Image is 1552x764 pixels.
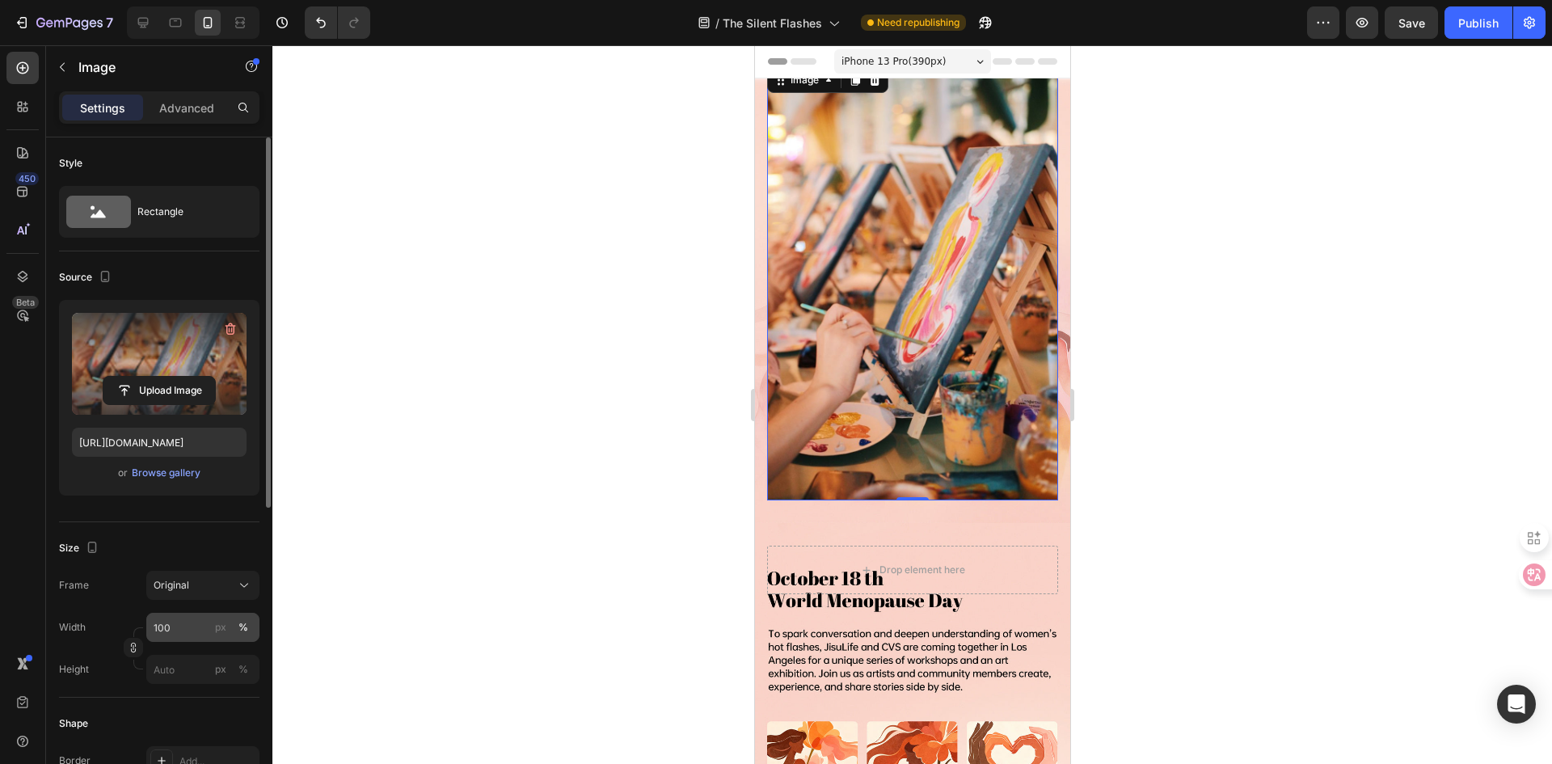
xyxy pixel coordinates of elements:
[59,578,89,593] label: Frame
[137,193,236,230] div: Rectangle
[234,618,253,637] button: px
[1497,685,1536,724] div: Open Intercom Messenger
[1398,16,1425,30] span: Save
[106,13,113,32] p: 7
[59,620,86,635] label: Width
[215,662,226,677] div: px
[211,660,230,679] button: %
[715,15,719,32] span: /
[72,428,247,457] input: https://example.com/image.jpg
[131,465,201,481] button: Browse gallery
[1444,6,1512,39] button: Publish
[6,6,120,39] button: 7
[159,99,214,116] p: Advanced
[1385,6,1438,39] button: Save
[59,267,115,289] div: Source
[59,716,88,731] div: Shape
[103,376,216,405] button: Upload Image
[146,613,259,642] input: px%
[59,662,89,677] label: Height
[154,578,189,593] span: Original
[132,466,200,480] div: Browse gallery
[12,296,39,309] div: Beta
[238,620,248,635] div: %
[15,172,39,185] div: 450
[723,15,822,32] span: The Silent Flashes
[59,538,102,559] div: Size
[234,660,253,679] button: px
[59,156,82,171] div: Style
[78,57,216,77] p: Image
[877,15,959,30] span: Need republishing
[305,6,370,39] div: Undo/Redo
[80,99,125,116] p: Settings
[215,620,226,635] div: px
[146,655,259,684] input: px%
[118,463,128,483] span: or
[211,618,230,637] button: %
[146,571,259,600] button: Original
[1458,15,1499,32] div: Publish
[755,45,1070,764] iframe: Design area
[238,662,248,677] div: %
